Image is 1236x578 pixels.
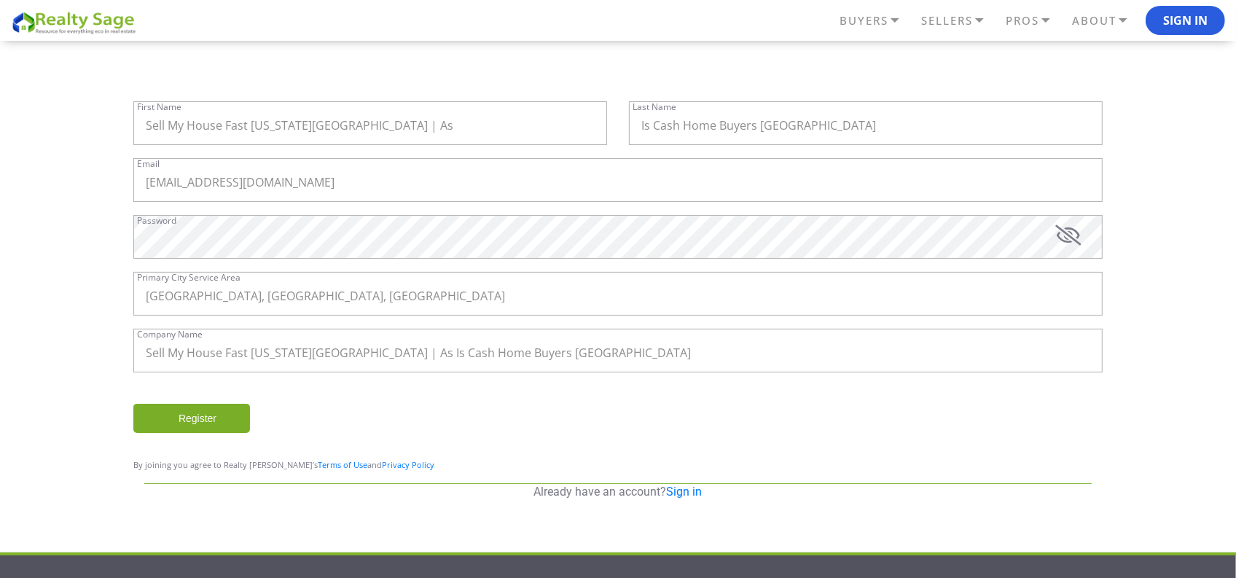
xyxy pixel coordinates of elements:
label: First Name [137,103,181,112]
label: Password [137,216,176,225]
img: REALTY SAGE [11,9,142,35]
a: ABOUT [1068,8,1146,34]
label: Company Name [137,330,203,339]
a: BUYERS [836,8,918,34]
h3: IT'S FREE [133,16,1103,42]
a: Sign in [667,485,703,499]
p: Already have an account? [144,484,1092,500]
a: Privacy Policy [382,459,434,470]
a: Terms of Use [318,459,367,470]
button: Sign In [1146,6,1225,35]
a: PROS [1002,8,1068,34]
input: Register [133,404,250,433]
label: Primary City Service Area [137,273,240,282]
label: Email [137,160,160,168]
label: Last Name [633,103,676,112]
a: SELLERS [918,8,1002,34]
span: By joining you agree to Realty [PERSON_NAME]’s and [133,459,434,470]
